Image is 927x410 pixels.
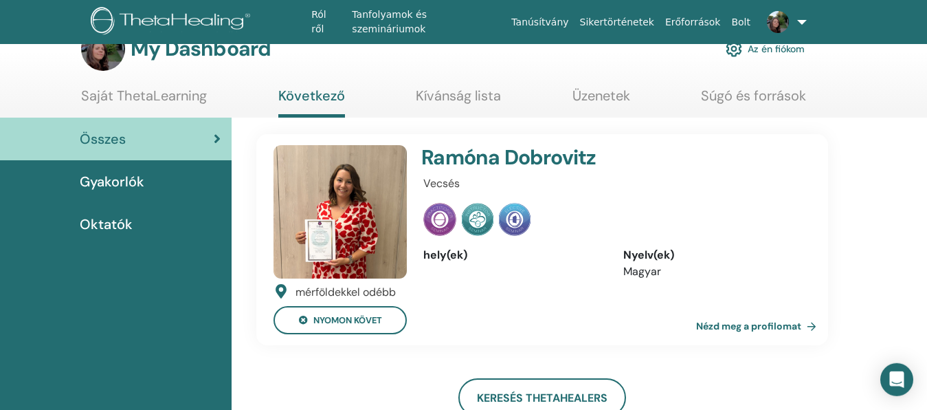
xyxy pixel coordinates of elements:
a: Kívánság lista [416,87,501,114]
a: Üzenetek [572,87,630,114]
h4: Ramóna Dobrovitz [421,145,738,170]
p: Vecsés [423,175,803,192]
a: Erőforrások [660,10,726,35]
span: Összes [80,129,126,149]
span: Gyakorlók [80,171,144,192]
a: Saját ThetaLearning [81,87,207,114]
img: logo.png [91,7,255,38]
div: hely(ek) [423,247,603,263]
a: Nézd meg a profilomat [696,312,822,340]
a: Bolt [726,10,756,35]
img: cog.svg [726,37,742,61]
a: Súgó és források [701,87,806,114]
img: default.jpg [273,145,407,279]
a: Következő [278,87,345,118]
a: Az én fiókom [726,34,805,64]
div: mérföldekkel odébb [295,284,396,301]
a: Tanúsítvány [506,10,574,35]
div: Nyelv(ek) [623,247,803,263]
li: Magyar [623,263,803,280]
a: Sikertörténetek [574,10,660,35]
div: Open Intercom Messenger [880,363,913,396]
span: Oktatók [80,214,133,235]
a: Tanfolyamok és szemináriumok [346,2,506,42]
h3: My Dashboard [131,36,271,61]
img: default.jpg [767,11,789,33]
a: Ról ről [306,2,346,42]
button: nyomon követ [273,306,407,334]
img: default.jpg [81,27,125,71]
